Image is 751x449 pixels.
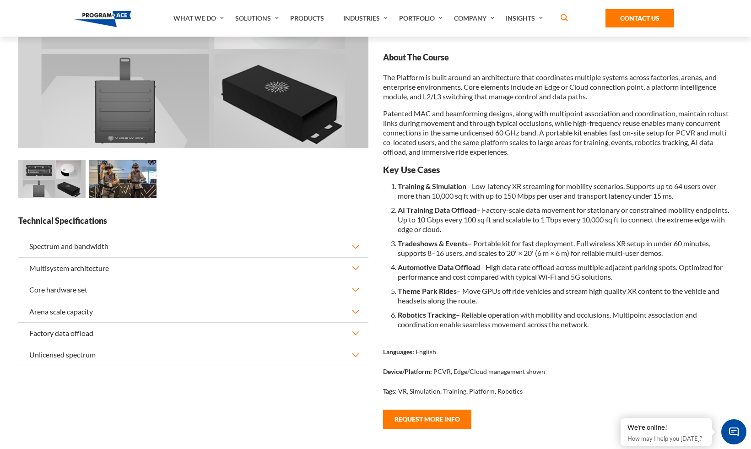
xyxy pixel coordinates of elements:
p: VR, Simulation, Training, Platform, Robotics [398,386,523,396]
strong: Languages: [383,348,414,356]
strong: Technical Specifications [18,215,368,227]
button: Request More Info [383,410,471,429]
strong: Device/Platform: [383,368,432,375]
img: High-Speed Portable Wireless XR Platform - Preview 0 [18,160,86,198]
img: High-Speed Portable Wireless XR Platform - Preview 1 [89,160,157,198]
strong: Tags: [383,387,397,395]
button: Unlicensed spectrum [18,344,368,365]
div: We're online! [627,423,705,432]
button: Arena scale capacity [18,301,368,322]
b: Theme Park Rides [398,287,457,295]
b: Robotics Tracking [398,310,456,319]
a: Contact Us [605,9,674,27]
b: Automotive Data Offload [398,263,480,271]
li: – Portable kit for fast deployment. Full wireless XR setup in under 60 minutes, supports 8–16 use... [398,236,733,260]
button: Factory data offload [18,323,368,344]
img: Program-Ace [74,11,132,27]
b: Training & Simulation [398,182,466,190]
span: Chat Widget [721,419,746,444]
p: The Platform is built around an architecture that coordinates multiple systems across factories, ... [383,72,733,101]
strong: About The Course [383,52,733,63]
p: PCVR, Edge/Cloud management shown [433,367,545,376]
li: – High data rate offload across multiple adjacent parking spots. Optimized for performance and co... [398,260,733,284]
button: Core hardware set [18,279,368,300]
b: Tradeshows & Events [398,239,468,248]
p: English [416,347,436,357]
button: Spectrum and bandwidth [18,236,368,257]
p: Patented MAC and beamforming designs, along with multipoint association and coordination, maintai... [383,108,733,157]
b: AI Training Data Offload [398,206,476,214]
li: – Reliable operation with mobility and occlusions. Multipoint association and coordination enable... [398,308,733,331]
li: – Move GPUs off ride vehicles and stream high quality XR content to the vehicle and headsets alon... [398,284,733,308]
h3: Key Use Cases [383,164,733,175]
p: How may I help you [DATE]? [627,433,705,444]
li: – Factory-scale data movement for stationary or constrained mobility endpoints. Up to 10 Gbps eve... [398,203,733,236]
button: Multisystem architecture [18,258,368,279]
li: – Low-latency XR streaming for mobility scenarios. Supports up to 64 users over more than 10,000 ... [398,179,733,203]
